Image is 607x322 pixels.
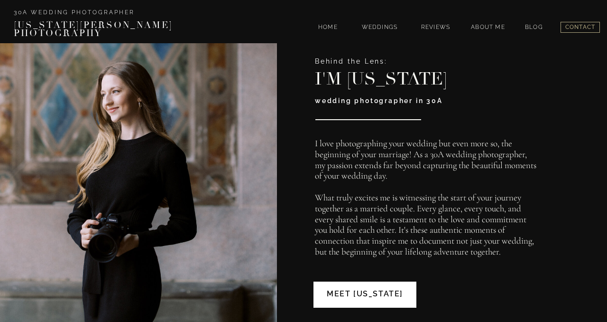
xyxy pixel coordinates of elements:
[313,282,416,308] a: Meet [US_STATE]
[14,10,252,18] a: 30A WEDDING PHOTOGRAPHER
[471,24,505,32] a: ABOUT ME
[14,21,252,29] a: [US_STATE][PERSON_NAME] PHOTOGRAPHY
[315,97,443,104] b: wedding photographer in 30A
[359,24,400,32] a: WEDDINGS
[315,138,538,261] p: I love photographing your wedding but even more so, the beginning of your marriage! As a 30A wedd...
[523,24,545,32] a: BLOG
[418,24,453,32] a: REVIEWS
[315,71,521,97] h3: I'm [US_STATE]
[315,57,516,67] h2: Behind the Lens:
[314,24,341,32] a: HOME
[561,22,600,32] a: CONTACT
